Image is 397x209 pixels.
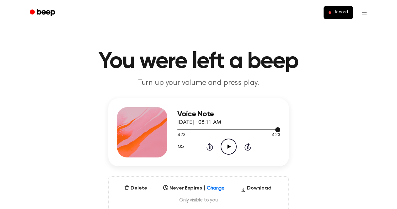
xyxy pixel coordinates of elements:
button: Record [324,6,353,19]
button: Delete [122,184,149,192]
span: 4:23 [177,132,185,139]
button: Download [238,184,274,195]
span: [DATE] · 08:11 AM [177,120,221,125]
button: 1.0x [177,141,187,152]
span: 4:23 [272,132,280,139]
span: Record [334,10,348,15]
h1: You were left a beep [38,50,359,73]
h3: Voice Note [177,110,280,118]
p: Turn up your volume and press play. [78,78,319,88]
button: Open menu [357,5,372,20]
span: Only visible to you [116,197,281,203]
a: Beep [25,7,61,19]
